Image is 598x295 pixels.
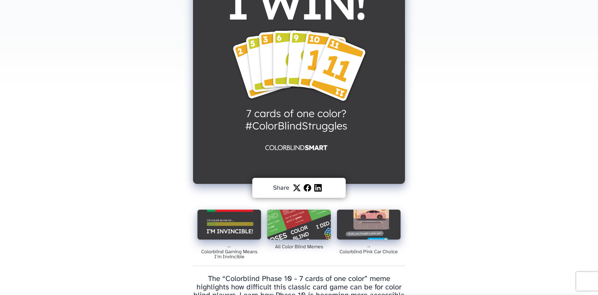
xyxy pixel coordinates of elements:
a: All Color Blind Memes [267,210,331,250]
img: All Color Blind Memes [267,210,331,240]
span: Share [273,185,291,191]
img: Colorblind Gaming Means I'm Invincible [197,210,261,240]
img: Colorblind Pink Car Choice [337,210,401,240]
a: →Colorblind Pink Car Choice [337,210,401,255]
a: ←Colorblind Gaming Means I'm Invincible [197,210,261,259]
